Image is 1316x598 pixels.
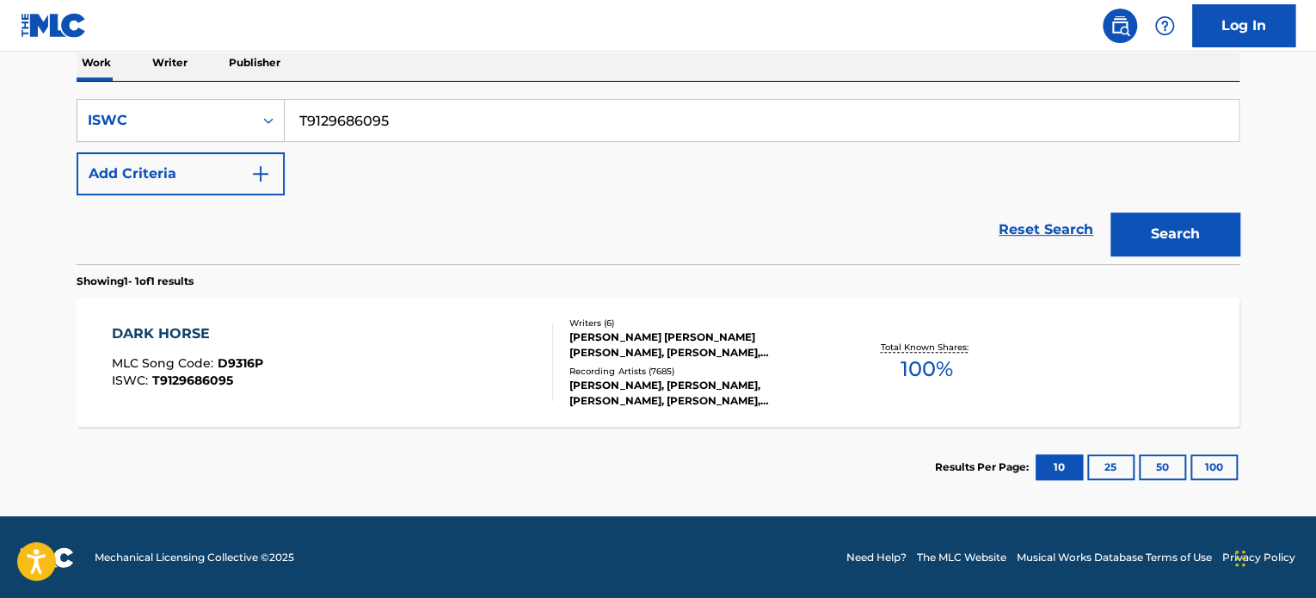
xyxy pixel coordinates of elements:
img: help [1154,15,1175,36]
a: Log In [1192,4,1295,47]
a: Musical Works Database Terms of Use [1017,550,1212,565]
p: Total Known Shares: [880,341,972,354]
button: 50 [1139,454,1186,480]
a: Need Help? [846,550,907,565]
img: search [1110,15,1130,36]
img: MLC Logo [21,13,87,38]
img: 9d2ae6d4665cec9f34b9.svg [250,163,271,184]
p: Showing 1 - 1 of 1 results [77,274,194,289]
p: Results Per Page: [935,459,1033,475]
p: Publisher [224,45,286,81]
div: Writers ( 6 ) [569,317,829,330]
span: 100 % [900,354,952,385]
span: Mechanical Licensing Collective © 2025 [95,550,294,565]
button: 25 [1087,454,1135,480]
form: Search Form [77,99,1239,264]
span: T9129686095 [152,373,233,388]
span: MLC Song Code : [112,355,218,371]
div: ISWC [88,110,243,131]
span: ISWC : [112,373,152,388]
button: 10 [1036,454,1083,480]
div: Help [1147,9,1182,43]
a: Reset Search [990,211,1102,249]
a: The MLC Website [917,550,1006,565]
span: D9316P [218,355,263,371]
img: logo [21,547,74,568]
button: 100 [1190,454,1238,480]
div: [PERSON_NAME] [PERSON_NAME] [PERSON_NAME], [PERSON_NAME], [PERSON_NAME], [PERSON_NAME] [PERSON_NA... [569,330,829,361]
div: Recording Artists ( 7685 ) [569,365,829,378]
p: Work [77,45,116,81]
button: Add Criteria [77,152,285,195]
div: [PERSON_NAME], [PERSON_NAME], [PERSON_NAME], [PERSON_NAME], [PERSON_NAME], [PERSON_NAME], [PERSON... [569,378,829,409]
p: Writer [147,45,193,81]
a: Privacy Policy [1222,550,1295,565]
div: DARK HORSE [112,324,263,344]
a: DARK HORSEMLC Song Code:D9316PISWC:T9129686095Writers (6)[PERSON_NAME] [PERSON_NAME] [PERSON_NAME... [77,298,1239,427]
a: Public Search [1103,9,1137,43]
div: Drag [1235,533,1245,584]
button: Search [1110,213,1239,256]
iframe: Chat Widget [1230,515,1316,598]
